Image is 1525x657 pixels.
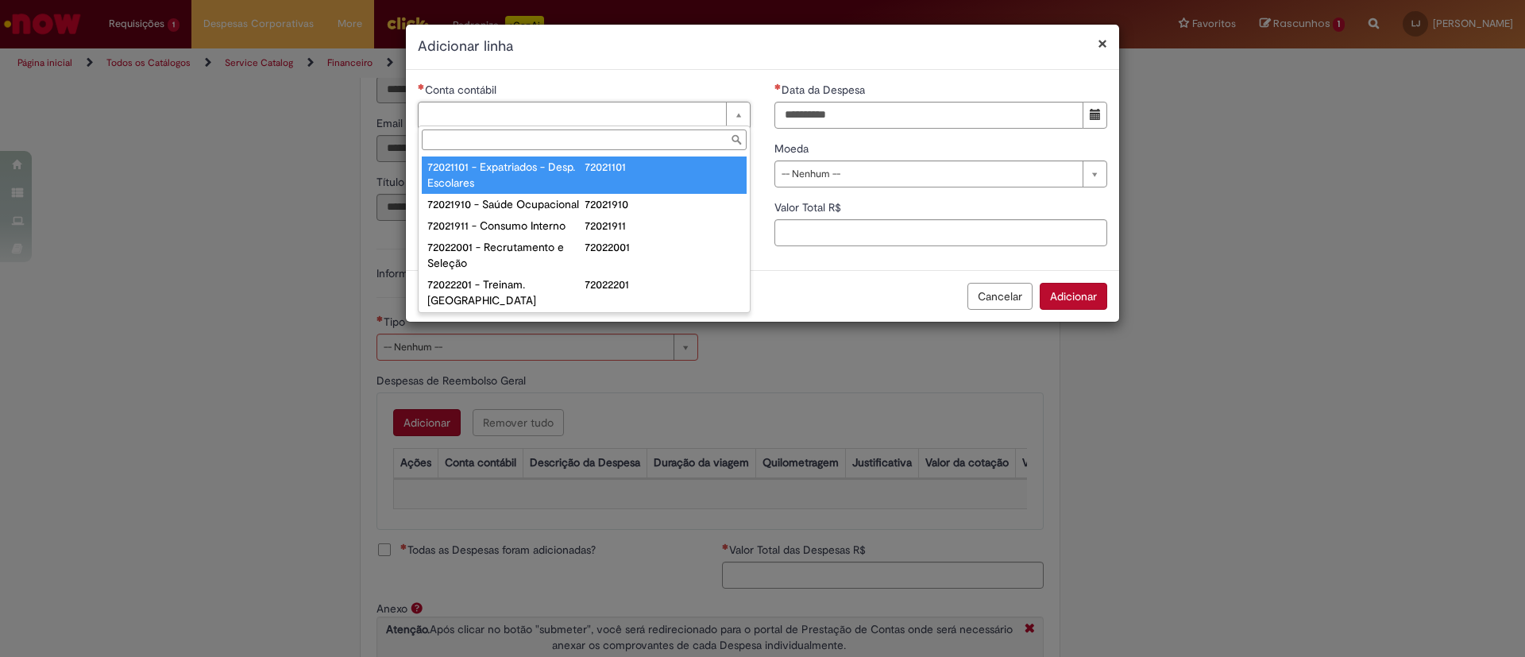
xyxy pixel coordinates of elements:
div: 72021101 [585,159,742,175]
div: 72021911 - Consumo Interno [427,218,585,234]
ul: Conta contábil [419,153,750,312]
div: 72022201 - Treinam. [GEOGRAPHIC_DATA] [427,276,585,308]
div: 72021911 [585,218,742,234]
div: 72022001 - Recrutamento e Seleção [427,239,585,271]
div: 72022001 [585,239,742,255]
div: 72021910 [585,196,742,212]
div: 72021101 - Expatriados - Desp. Escolares [427,159,585,191]
div: 72021910 - Saúde Ocupacional [427,196,585,212]
div: 72022201 [585,276,742,292]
